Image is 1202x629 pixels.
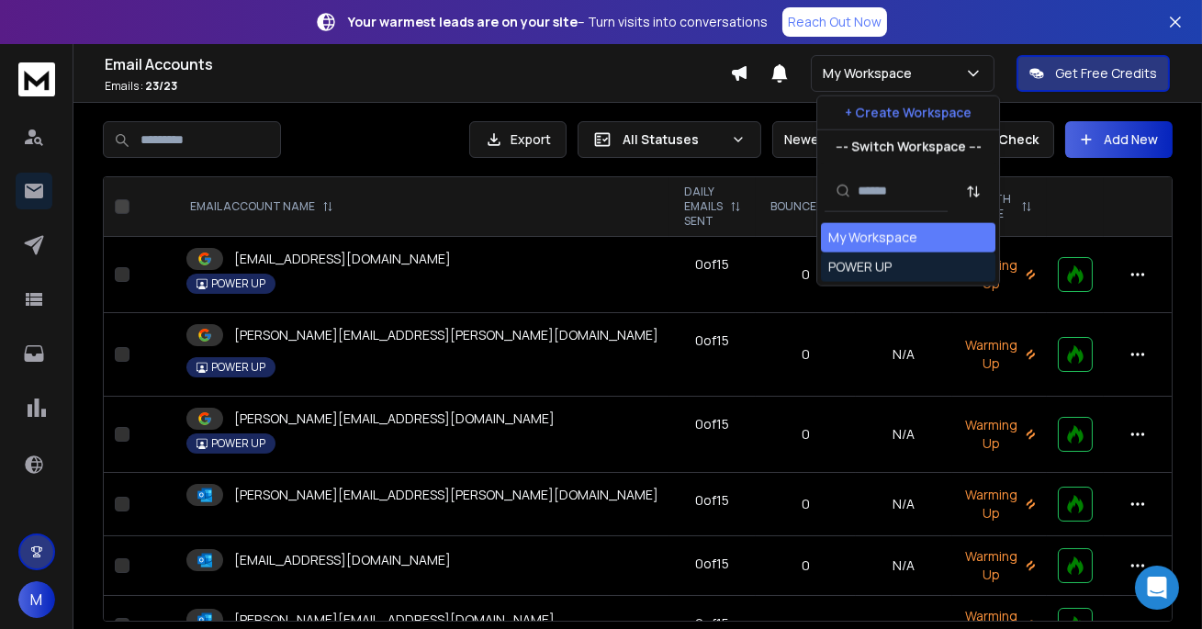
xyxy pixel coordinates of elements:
p: 0 [767,556,845,575]
button: Get Free Credits [1017,55,1170,92]
p: [PERSON_NAME][EMAIL_ADDRESS][DOMAIN_NAME] [234,611,555,629]
p: Get Free Credits [1055,64,1157,83]
p: DAILY EMAILS SENT [684,185,723,229]
p: 0 [767,345,845,364]
p: + Create Workspace [845,104,972,122]
p: POWER UP [211,436,265,451]
p: All Statuses [623,130,724,149]
div: 0 of 15 [696,555,730,573]
td: N/A [856,313,952,397]
p: Warming Up [963,336,1036,373]
p: 0 [767,495,845,513]
h1: Email Accounts [105,53,730,75]
button: Sort by Sort A-Z [955,173,992,209]
p: 0 [767,265,845,284]
p: Reach Out Now [788,13,882,31]
p: My Workspace [823,64,919,83]
p: [EMAIL_ADDRESS][DOMAIN_NAME] [234,551,451,569]
td: N/A [856,536,952,596]
p: BOUNCES [770,199,823,214]
button: Add New [1065,121,1173,158]
button: Newest [772,121,892,158]
p: Warming Up [963,416,1036,453]
p: – Turn visits into conversations [348,13,768,31]
span: 23 / 23 [145,78,177,94]
p: Warming Up [963,547,1036,584]
button: M [18,581,55,618]
div: 0 of 15 [696,491,730,510]
div: 0 of 15 [696,415,730,433]
p: 0 [767,425,845,444]
button: + Create Workspace [817,96,999,129]
div: Open Intercom Messenger [1135,566,1179,610]
p: [PERSON_NAME][EMAIL_ADDRESS][PERSON_NAME][DOMAIN_NAME] [234,326,658,344]
p: Warming Up [963,486,1036,522]
img: logo [18,62,55,96]
strong: Your warmest leads are on your site [348,13,578,30]
div: 0 of 15 [696,255,730,274]
p: POWER UP [211,360,265,375]
button: Export [469,121,567,158]
p: --- Switch Workspace --- [836,138,982,156]
p: [EMAIL_ADDRESS][DOMAIN_NAME] [234,250,451,268]
p: [PERSON_NAME][EMAIL_ADDRESS][PERSON_NAME][DOMAIN_NAME] [234,486,658,504]
div: EMAIL ACCOUNT NAME [190,199,333,214]
div: POWER UP [828,258,892,276]
div: My Workspace [828,229,917,247]
p: [PERSON_NAME][EMAIL_ADDRESS][DOMAIN_NAME] [234,410,555,428]
td: N/A [856,397,952,473]
a: Reach Out Now [782,7,887,37]
td: N/A [856,473,952,536]
div: 0 of 15 [696,331,730,350]
p: POWER UP [211,276,265,291]
p: Emails : [105,79,730,94]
